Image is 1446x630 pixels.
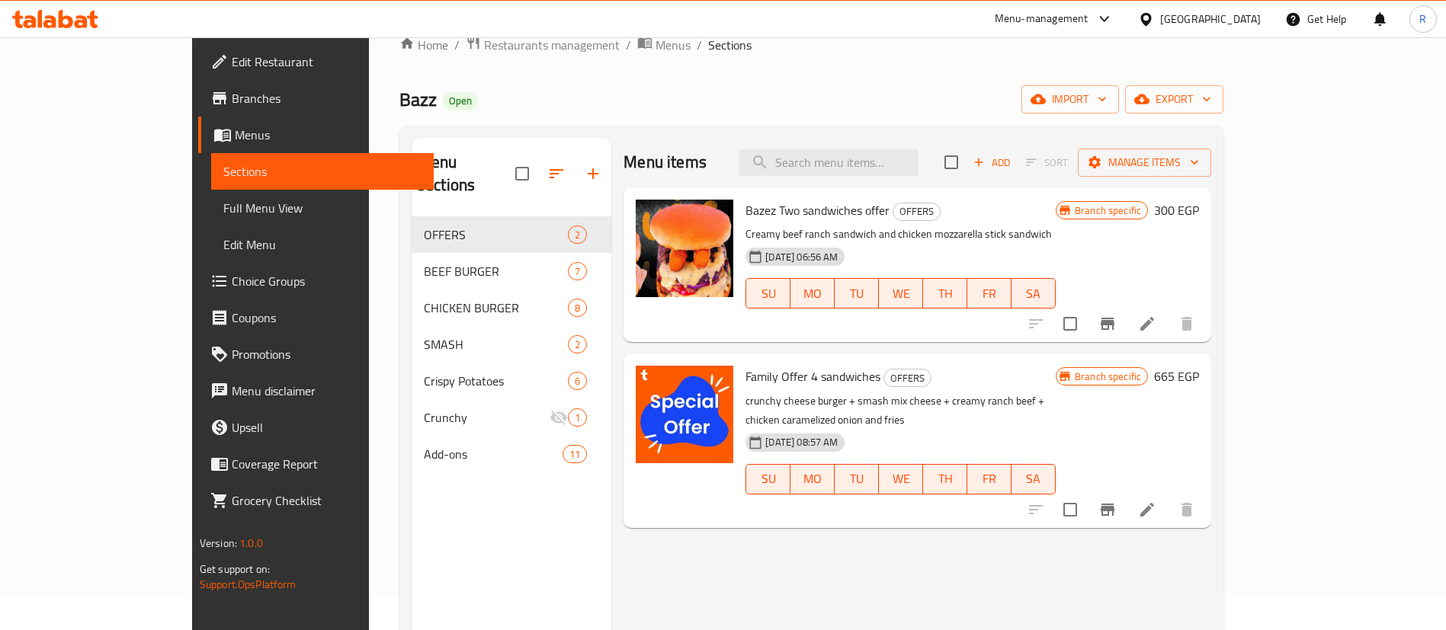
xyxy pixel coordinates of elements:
[637,35,691,55] a: Menus
[1138,500,1156,519] a: Edit menu item
[626,36,631,54] li: /
[466,35,620,55] a: Restaurants management
[424,299,568,317] span: CHICKEN BURGER
[424,445,563,463] span: Add-ons
[484,36,620,54] span: Restaurants management
[412,216,611,253] div: OFFERS2
[1012,464,1056,494] button: SA
[797,283,829,305] span: MO
[1154,366,1199,387] h6: 665 EGP
[1054,494,1086,526] span: Select to update
[879,278,923,309] button: WE
[198,80,434,117] a: Branches
[412,436,611,472] div: Add-ons11
[1154,200,1199,221] h6: 300 EGP
[200,574,297,594] a: Support.OpsPlatform
[1160,11,1261,27] div: [GEOGRAPHIC_DATA]
[929,283,961,305] span: TH
[506,158,538,190] span: Select all sections
[569,337,586,352] span: 2
[424,225,568,244] span: OFFERS
[198,373,434,409] a: Menu disclaimer
[967,278,1012,309] button: FR
[973,468,1005,490] span: FR
[745,365,880,388] span: Family Offer 4 sandwiches
[835,464,879,494] button: TU
[739,149,919,176] input: search
[995,10,1089,28] div: Menu-management
[200,559,270,579] span: Get support on:
[1016,151,1078,174] span: Select section first
[967,151,1016,174] span: Add item
[198,446,434,482] a: Coverage Report
[1069,203,1147,218] span: Branch specific
[790,278,835,309] button: MO
[1018,283,1050,305] span: SA
[412,289,611,326] div: CHICKEN BURGER8
[568,335,587,353] div: items
[575,155,611,192] button: Add section
[835,278,879,309] button: TU
[1078,149,1211,177] button: Manage items
[232,309,422,327] span: Coupons
[879,464,923,494] button: WE
[745,225,1056,244] p: Creamy beef ranch sandwich and chicken mozzarella stick sandwich
[412,399,611,436] div: Crunchy1
[967,464,1012,494] button: FR
[923,464,967,494] button: TH
[424,335,568,353] span: SMASH
[232,382,422,400] span: Menu disclaimer
[198,482,434,519] a: Grocery Checklist
[885,283,917,305] span: WE
[550,408,568,427] svg: Inactive section
[841,283,873,305] span: TU
[198,336,434,373] a: Promotions
[232,89,422,107] span: Branches
[568,372,587,390] div: items
[412,326,611,363] div: SMASH2
[1054,308,1086,340] span: Select to update
[569,264,586,279] span: 7
[745,464,790,494] button: SU
[424,408,550,427] span: Crunchy
[790,464,835,494] button: MO
[424,262,568,280] span: BEEF BURGER
[569,301,586,315] span: 8
[569,411,586,425] span: 1
[967,151,1016,174] button: Add
[568,408,587,427] div: items
[1419,11,1426,27] span: R
[568,262,587,280] div: items
[745,199,890,222] span: Bazez Two sandwiches offer
[232,272,422,290] span: Choice Groups
[200,533,237,553] span: Version:
[563,447,586,462] span: 11
[232,345,422,363] span: Promotions
[971,154,1012,171] span: Add
[239,533,263,553] span: 1.0.0
[235,126,422,144] span: Menus
[759,250,844,264] span: [DATE] 06:56 AM
[893,203,940,220] span: OFFERS
[745,278,790,309] button: SU
[885,468,917,490] span: WE
[454,36,460,54] li: /
[797,468,829,490] span: MO
[929,468,961,490] span: TH
[624,151,707,174] h2: Menu items
[1034,90,1107,109] span: import
[198,299,434,336] a: Coupons
[232,53,422,71] span: Edit Restaurant
[568,225,587,244] div: items
[1169,305,1205,342] button: delete
[1089,305,1126,342] button: Branch-specific-item
[198,409,434,446] a: Upsell
[752,283,784,305] span: SU
[443,94,478,107] span: Open
[399,35,1223,55] nav: breadcrumb
[569,374,586,389] span: 6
